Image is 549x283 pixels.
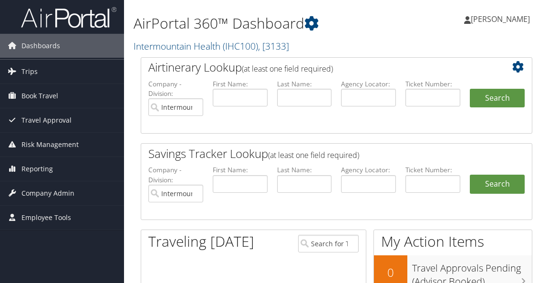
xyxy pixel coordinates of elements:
[134,13,404,33] h1: AirPortal 360™ Dashboard
[277,79,332,89] label: Last Name:
[148,79,203,99] label: Company - Division:
[298,235,359,252] input: Search for Traveler
[21,157,53,181] span: Reporting
[148,231,254,252] h1: Traveling [DATE]
[341,79,396,89] label: Agency Locator:
[242,63,333,74] span: (at least one field required)
[277,165,332,175] label: Last Name:
[341,165,396,175] label: Agency Locator:
[21,133,79,157] span: Risk Management
[148,185,203,202] input: search accounts
[134,40,289,52] a: Intermountain Health
[471,14,530,24] span: [PERSON_NAME]
[405,165,460,175] label: Ticket Number:
[213,79,268,89] label: First Name:
[21,34,60,58] span: Dashboards
[21,181,74,205] span: Company Admin
[148,165,203,185] label: Company - Division:
[148,146,492,162] h2: Savings Tracker Lookup
[21,84,58,108] span: Book Travel
[21,60,38,84] span: Trips
[21,108,72,132] span: Travel Approval
[464,5,539,33] a: [PERSON_NAME]
[148,59,492,75] h2: Airtinerary Lookup
[470,175,525,194] a: Search
[258,40,289,52] span: , [ 3133 ]
[268,150,359,160] span: (at least one field required)
[470,89,525,108] button: Search
[405,79,460,89] label: Ticket Number:
[21,206,71,230] span: Employee Tools
[223,40,258,52] span: ( IHC100 )
[21,6,116,29] img: airportal-logo.png
[374,231,532,252] h1: My Action Items
[374,264,407,281] h2: 0
[213,165,268,175] label: First Name:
